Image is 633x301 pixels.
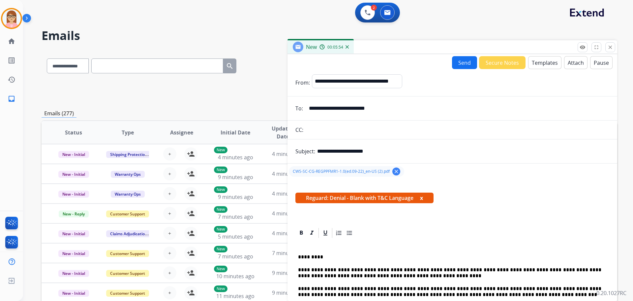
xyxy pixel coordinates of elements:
[168,150,171,158] span: +
[106,290,149,297] span: Customer Support
[607,44,613,50] mat-icon: close
[111,191,145,198] span: Warranty Ops
[214,206,227,213] p: New
[187,249,195,257] mat-icon: person_add
[214,167,227,173] p: New
[564,56,588,69] button: Attach
[58,270,89,277] span: New - Initial
[163,227,176,240] button: +
[163,187,176,200] button: +
[272,190,307,197] span: 4 minutes ago
[272,150,307,158] span: 4 minutes ago
[334,228,344,238] div: Ordered List
[58,191,89,198] span: New - Initial
[272,269,307,277] span: 9 minutes ago
[168,249,171,257] span: +
[268,125,298,140] span: Updated Date
[168,289,171,297] span: +
[272,230,307,237] span: 4 minutes ago
[214,285,227,292] p: New
[42,29,617,42] h2: Emails
[593,44,599,50] mat-icon: fullscreen
[214,226,227,233] p: New
[320,228,330,238] div: Underline
[111,171,145,178] span: Warranty Ops
[187,150,195,158] mat-icon: person_add
[218,154,253,161] span: 4 minutes ago
[371,5,377,11] div: 2
[345,228,354,238] div: Bullet List
[42,109,76,118] p: Emails (277)
[2,9,21,28] img: avatar
[214,246,227,252] p: New
[479,56,526,69] button: Secure Notes
[122,129,134,136] span: Type
[187,190,195,198] mat-icon: person_add
[106,210,149,217] span: Customer Support
[420,194,423,202] button: x
[214,147,227,153] p: New
[580,44,586,50] mat-icon: remove_red_eye
[168,209,171,217] span: +
[106,270,149,277] span: Customer Support
[59,210,89,217] span: New - Reply
[168,229,171,237] span: +
[8,76,15,84] mat-icon: history
[295,79,310,87] p: From:
[218,253,253,260] span: 7 minutes ago
[168,190,171,198] span: +
[214,186,227,193] p: New
[163,246,176,260] button: +
[216,273,255,280] span: 10 minutes ago
[216,292,255,300] span: 11 minutes ago
[168,269,171,277] span: +
[272,210,307,217] span: 4 minutes ago
[226,62,234,70] mat-icon: search
[163,266,176,280] button: +
[187,269,195,277] mat-icon: person_add
[8,37,15,45] mat-icon: home
[187,229,195,237] mat-icon: person_add
[596,289,626,297] p: 0.20.1027RC
[293,169,390,174] span: CWS-SC-CG-REGPPFMR1-1.0(ed.09-22)_en-US (2).pdf
[218,233,253,240] span: 5 minutes ago
[272,249,307,257] span: 7 minutes ago
[58,230,89,237] span: New - Initial
[8,95,15,103] mat-icon: inbox
[65,129,82,136] span: Status
[272,289,307,296] span: 9 minutes ago
[295,147,315,155] p: Subject:
[214,266,227,272] p: New
[106,151,151,158] span: Shipping Protection
[306,43,317,51] span: New
[106,250,149,257] span: Customer Support
[307,228,317,238] div: Italic
[58,250,89,257] span: New - Initial
[187,289,195,297] mat-icon: person_add
[296,228,306,238] div: Bold
[528,56,561,69] button: Templates
[218,213,253,220] span: 7 minutes ago
[168,170,171,178] span: +
[163,286,176,299] button: +
[106,230,151,237] span: Claims Adjudication
[170,129,193,136] span: Assignee
[218,193,253,201] span: 9 minutes ago
[58,171,89,178] span: New - Initial
[163,207,176,220] button: +
[295,193,434,203] span: Reguard: Denial - Blank with T&C Language
[163,147,176,161] button: +
[187,209,195,217] mat-icon: person_add
[272,170,307,177] span: 4 minutes ago
[295,104,303,112] p: To:
[163,167,176,180] button: +
[58,151,89,158] span: New - Initial
[8,56,15,64] mat-icon: list_alt
[187,170,195,178] mat-icon: person_add
[218,173,253,181] span: 9 minutes ago
[327,45,343,50] span: 00:05:54
[221,129,250,136] span: Initial Date
[452,56,477,69] button: Send
[58,290,89,297] span: New - Initial
[393,169,399,174] mat-icon: clear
